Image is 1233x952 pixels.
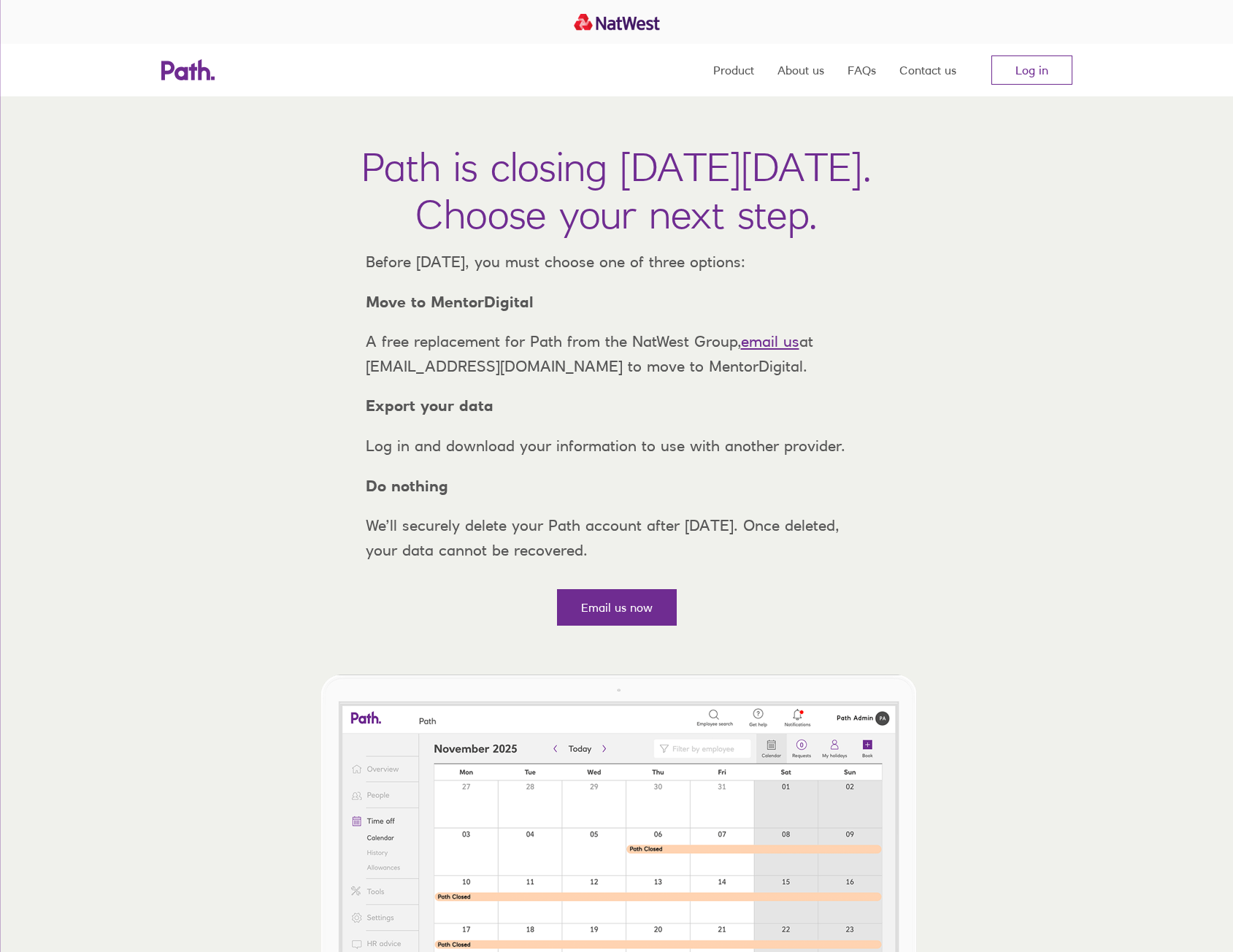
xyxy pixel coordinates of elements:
[557,589,677,626] a: Email us now
[848,44,876,96] a: FAQs
[899,44,956,96] a: Contact us
[741,332,799,350] a: email us
[366,396,493,415] strong: Export your data
[354,513,880,562] p: We’ll securely delete your Path account after [DATE]. Once deleted, your data cannot be recovered.
[366,293,534,311] strong: Move to MentorDigital
[777,44,824,96] a: About us
[713,44,754,96] a: Product
[354,434,880,458] p: Log in and download your information to use with another provider.
[354,250,880,275] p: Before [DATE], you must choose one of three options:
[366,477,448,495] strong: Do nothing
[354,329,880,378] p: A free replacement for Path from the NatWest Group, at [EMAIL_ADDRESS][DOMAIN_NAME] to move to Me...
[361,143,872,238] h1: Path is closing [DATE][DATE]. Choose your next step.
[991,55,1072,85] a: Log in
